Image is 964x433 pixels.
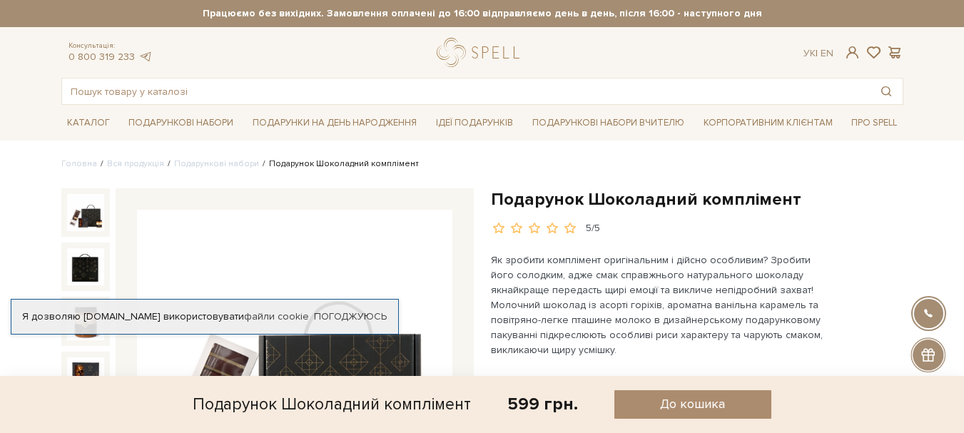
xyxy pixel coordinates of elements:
[259,158,419,170] li: Подарунок Шоколадний комплімент
[437,38,526,67] a: logo
[870,78,903,104] button: Пошук товару у каталозі
[491,253,826,357] p: Як зробити комплімент оригінальним і дійсно особливим? Зробити його солодким, адже смак справжньо...
[846,112,903,134] a: Про Spell
[61,112,116,134] a: Каталог
[527,111,690,135] a: Подарункові набори Вчителю
[62,78,870,104] input: Пошук товару у каталозі
[803,47,833,60] div: Ук
[69,51,135,63] a: 0 800 319 233
[123,112,239,134] a: Подарункові набори
[138,51,153,63] a: telegram
[430,112,519,134] a: Ідеї подарунків
[11,310,398,323] div: Я дозволяю [DOMAIN_NAME] використовувати
[491,375,562,397] div: 599 грн.
[244,310,309,322] a: файли cookie
[314,310,387,323] a: Погоджуюсь
[507,393,578,415] div: 599 грн.
[586,222,600,235] div: 5/5
[816,47,818,59] span: |
[61,7,903,20] strong: Працюємо без вихідних. Замовлення оплачені до 16:00 відправляємо день в день, після 16:00 - насту...
[69,41,153,51] span: Консультація:
[698,112,838,134] a: Корпоративним клієнтам
[614,390,771,419] button: До кошика
[67,194,104,231] img: Подарунок Шоколадний комплімент
[491,188,903,210] h1: Подарунок Шоколадний комплімент
[67,357,104,394] img: Подарунок Шоколадний комплімент
[193,390,471,419] div: Подарунок Шоколадний комплімент
[247,112,422,134] a: Подарунки на День народження
[660,396,725,412] span: До кошика
[61,158,97,169] a: Головна
[67,248,104,285] img: Подарунок Шоколадний комплімент
[821,47,833,59] a: En
[174,158,259,169] a: Подарункові набори
[107,158,164,169] a: Вся продукція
